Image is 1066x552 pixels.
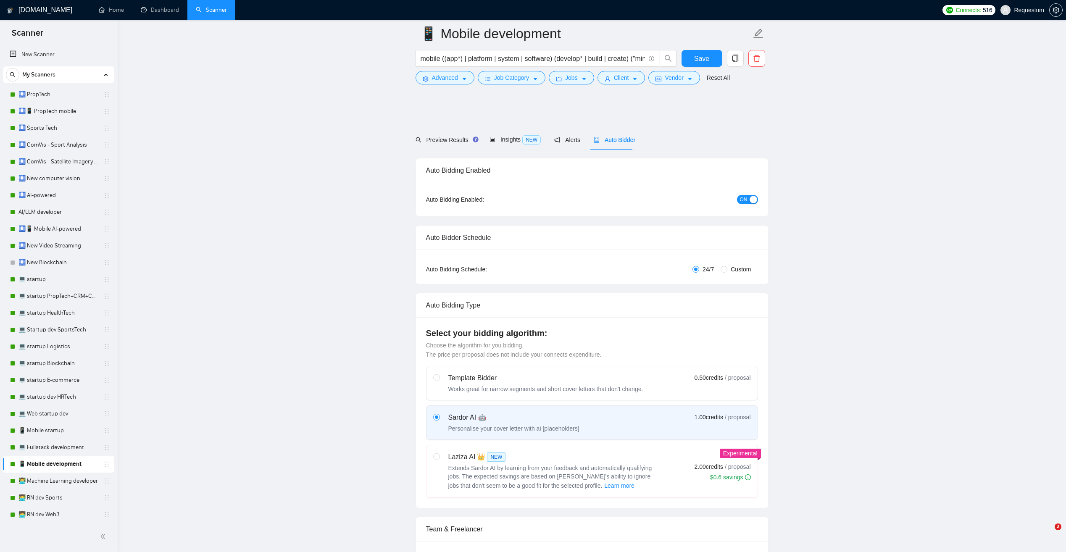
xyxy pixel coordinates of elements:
span: holder [103,91,110,98]
span: 1.00 credits [695,413,723,422]
span: delete [749,55,765,62]
div: Tooltip anchor [472,136,479,143]
span: holder [103,461,110,468]
a: 🛄📱 PropTech mobile [18,103,98,120]
div: Team & Freelancer [426,517,758,541]
span: Client [614,73,629,82]
div: Works great for narrow segments and short cover letters that don't change. [448,385,643,393]
a: AI/LLM developer [18,204,98,221]
button: idcardVendorcaret-down [648,71,700,84]
span: Alerts [554,137,580,143]
span: holder [103,310,110,316]
span: holder [103,192,110,199]
a: 💻 startup Logistics [18,338,98,355]
span: 0.50 credits [695,373,723,382]
a: 💻 startup PropTech+CRM+Construction [18,288,98,305]
a: 🛄 PropTech [18,86,98,103]
span: Auto Bidder [594,137,635,143]
span: ON [740,195,748,204]
button: Save [682,50,722,67]
span: / proposal [725,413,750,421]
span: Scanner [5,27,50,45]
span: holder [103,326,110,333]
a: 🛄 New Blockchain [18,254,98,271]
img: logo [7,4,13,17]
a: 👨‍💻 RN dev Sports [18,489,98,506]
iframe: Intercom live chat [1037,523,1058,544]
span: holder [103,259,110,266]
span: Learn more [604,481,634,490]
span: holder [103,142,110,148]
span: holder [103,108,110,115]
a: 💻 startup HealthTech [18,305,98,321]
h4: Select your bidding algorithm: [426,327,758,339]
span: Vendor [665,73,683,82]
a: 💻 startup [18,271,98,288]
span: / proposal [725,373,750,382]
a: 💻 Web startup dev [18,405,98,422]
a: homeHome [99,6,124,13]
a: 👨‍💻 Machine Learning developer [18,473,98,489]
span: / proposal [725,463,750,471]
span: holder [103,293,110,300]
a: 🛄 New computer vision [18,170,98,187]
button: Laziza AI NEWExtends Sardor AI by learning from your feedback and automatically qualifying jobs. ... [604,481,635,491]
button: folderJobscaret-down [549,71,594,84]
button: search [660,50,676,67]
span: holder [103,511,110,518]
a: New Scanner [10,46,108,63]
div: $0.6 savings [710,473,751,481]
div: Auto Bidding Enabled [426,158,758,182]
div: Template Bidder [448,373,643,383]
div: Personalise your cover letter with ai [placeholders] [448,424,579,433]
div: Auto Bidding Type [426,293,758,317]
span: holder [103,125,110,131]
span: setting [423,76,429,82]
span: 24/7 [699,265,717,274]
span: search [416,137,421,143]
span: caret-down [687,76,693,82]
span: holder [103,427,110,434]
div: Laziza AI [448,452,658,462]
span: bars [485,76,491,82]
img: upwork-logo.png [946,7,953,13]
span: Job Category [494,73,529,82]
a: setting [1049,7,1063,13]
span: holder [103,444,110,451]
a: 🛄 ComVis - Sport Analysis [18,137,98,153]
button: barsJob Categorycaret-down [478,71,545,84]
span: holder [103,226,110,232]
span: Preview Results [416,137,476,143]
span: 516 [983,5,992,15]
a: 📱 Mobile startup [18,422,98,439]
span: holder [103,158,110,165]
a: 🛄 New Video Streaming [18,237,98,254]
a: 🛄📱 Mobile AI-powered [18,221,98,237]
span: copy [727,55,743,62]
span: Advanced [432,73,458,82]
span: holder [103,276,110,283]
span: double-left [100,532,108,541]
span: Extends Sardor AI by learning from your feedback and automatically qualifying jobs. The expected ... [448,465,652,489]
span: holder [103,175,110,182]
span: holder [103,494,110,501]
span: Save [694,53,709,64]
input: Search Freelance Jobs... [421,53,645,64]
button: userClientcaret-down [597,71,645,84]
a: 🛄 AI-powered [18,187,98,204]
span: search [660,55,676,62]
span: holder [103,410,110,417]
a: dashboardDashboard [141,6,179,13]
span: holder [103,343,110,350]
a: 💻 startup dev HRTech [18,389,98,405]
span: caret-down [461,76,467,82]
span: holder [103,360,110,367]
a: Reset All [707,73,730,82]
input: Scanner name... [420,23,751,44]
a: 🛄 ComVis - Satellite Imagery Analysis [18,153,98,170]
span: caret-down [581,76,587,82]
button: setting [1049,3,1063,17]
div: Sardor AI 🤖 [448,413,579,423]
button: settingAdvancedcaret-down [416,71,474,84]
